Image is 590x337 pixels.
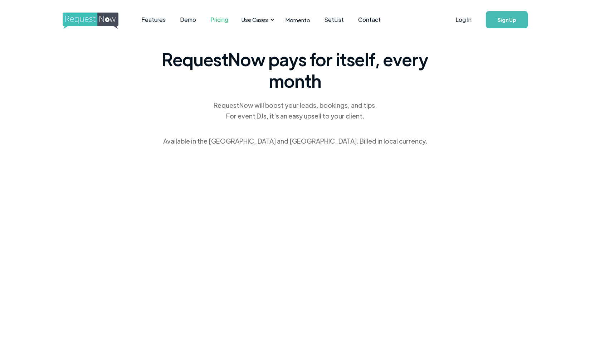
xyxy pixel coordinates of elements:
a: Features [134,9,173,31]
a: home [63,13,116,27]
a: Pricing [203,9,235,31]
a: Contact [351,9,388,31]
div: Use Cases [242,16,268,24]
a: Log In [448,7,479,32]
img: requestnow logo [63,13,132,29]
a: Sign Up [486,11,528,28]
a: SetList [317,9,351,31]
span: RequestNow pays for itself, every month [159,48,431,91]
div: Use Cases [237,9,277,31]
a: Demo [173,9,203,31]
a: Momento [278,9,317,30]
div: RequestNow will boost your leads, bookings, and tips. For event DJs, it's an easy upsell to your ... [213,100,377,121]
div: Available in the [GEOGRAPHIC_DATA] and [GEOGRAPHIC_DATA]. Billed in local currency. [163,136,427,146]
